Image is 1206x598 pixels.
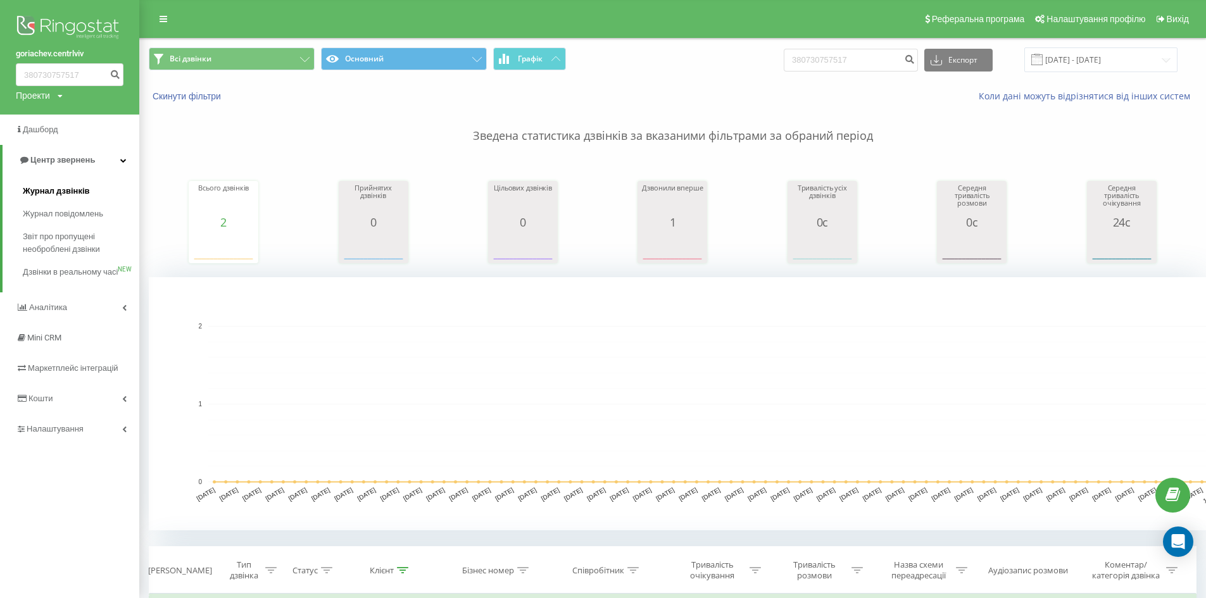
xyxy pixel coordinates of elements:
[976,486,997,502] text: [DATE]
[23,230,133,256] span: Звіт про пропущені необроблені дзвінки
[838,486,859,502] text: [DATE]
[16,47,123,60] a: goriachev.centrlviv
[793,486,813,502] text: [DATE]
[540,486,561,502] text: [DATE]
[23,261,139,283] a: Дзвінки в реальному часіNEW
[988,565,1068,576] div: Аудіозапис розмови
[29,302,67,312] span: Аналiтика
[23,180,139,202] a: Журнал дзвінків
[28,363,118,373] span: Маркетплейс інтеграцій
[494,486,515,502] text: [DATE]
[27,424,84,433] span: Налаштування
[930,486,951,502] text: [DATE]
[679,559,746,581] div: Тривалість очікування
[885,559,953,581] div: Назва схеми переадресації
[491,228,555,266] svg: A chart.
[241,486,262,502] text: [DATE]
[1022,486,1043,502] text: [DATE]
[342,184,405,216] div: Прийнятих дзвінків
[402,486,423,502] text: [DATE]
[791,216,854,228] div: 0с
[791,228,854,266] svg: A chart.
[784,49,918,72] input: Пошук за номером
[23,225,139,261] a: Звіт про пропущені необроблені дзвінки
[491,184,555,216] div: Цільових дзвінків
[198,478,202,485] text: 0
[641,228,704,266] div: A chart.
[23,202,139,225] a: Журнал повідомлень
[448,486,469,502] text: [DATE]
[264,486,285,502] text: [DATE]
[471,486,492,502] text: [DATE]
[333,486,354,502] text: [DATE]
[940,216,1003,228] div: 0с
[170,54,211,64] span: Всі дзвінки
[953,486,974,502] text: [DATE]
[342,228,405,266] svg: A chart.
[517,486,537,502] text: [DATE]
[924,49,993,72] button: Експорт
[493,47,566,70] button: Графік
[379,486,400,502] text: [DATE]
[28,394,53,403] span: Кошти
[1167,14,1189,24] span: Вихід
[1068,486,1089,502] text: [DATE]
[781,559,848,581] div: Тривалість розмови
[30,155,95,165] span: Центр звернень
[1114,486,1135,502] text: [DATE]
[632,486,653,502] text: [DATE]
[586,486,606,502] text: [DATE]
[572,565,624,576] div: Співробітник
[1090,216,1153,228] div: 24с
[724,486,744,502] text: [DATE]
[149,47,315,70] button: Всі дзвінки
[149,90,227,102] button: Скинути фільтри
[321,47,487,70] button: Основний
[148,565,212,576] div: [PERSON_NAME]
[999,486,1020,502] text: [DATE]
[641,216,704,228] div: 1
[1046,14,1145,24] span: Налаштування профілю
[1091,486,1112,502] text: [DATE]
[218,486,239,502] text: [DATE]
[862,486,883,502] text: [DATE]
[677,486,698,502] text: [DATE]
[462,565,514,576] div: Бізнес номер
[342,216,405,228] div: 0
[907,486,928,502] text: [DATE]
[491,216,555,228] div: 0
[425,486,446,502] text: [DATE]
[192,184,255,216] div: Всього дзвінків
[1089,559,1163,581] div: Коментар/категорія дзвінка
[940,228,1003,266] svg: A chart.
[198,401,202,408] text: 1
[192,216,255,228] div: 2
[23,125,58,134] span: Дашборд
[563,486,584,502] text: [DATE]
[518,54,543,63] span: Графік
[192,228,255,266] div: A chart.
[16,63,123,86] input: Пошук за номером
[292,565,318,576] div: Статус
[226,559,262,581] div: Тип дзвінка
[198,323,202,330] text: 2
[23,185,90,197] span: Журнал дзвінків
[16,13,123,44] img: Ringostat logo
[196,486,217,502] text: [DATE]
[940,184,1003,216] div: Середня тривалість розмови
[1163,526,1193,557] div: Open Intercom Messenger
[23,208,103,220] span: Журнал повідомлень
[746,486,767,502] text: [DATE]
[1045,486,1066,502] text: [DATE]
[287,486,308,502] text: [DATE]
[1090,228,1153,266] svg: A chart.
[791,184,854,216] div: Тривалість усіх дзвінків
[655,486,675,502] text: [DATE]
[815,486,836,502] text: [DATE]
[3,145,139,175] a: Центр звернень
